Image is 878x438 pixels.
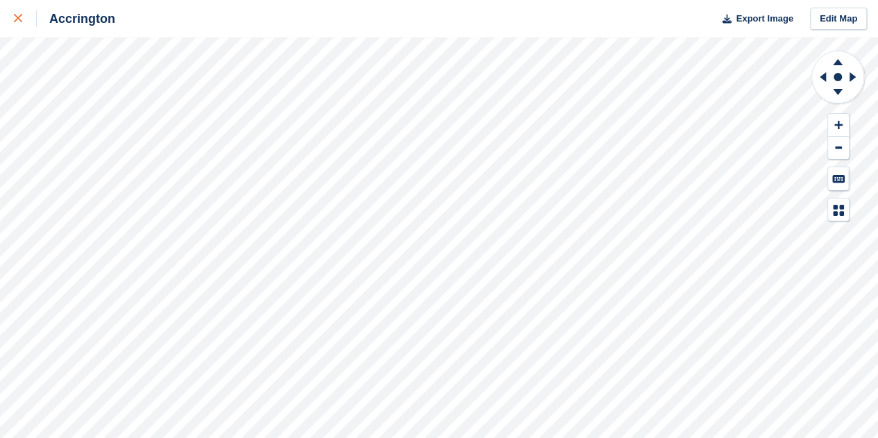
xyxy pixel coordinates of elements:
[828,167,849,190] button: Keyboard Shortcuts
[828,137,849,160] button: Zoom Out
[37,10,115,27] div: Accrington
[810,8,867,31] a: Edit Map
[714,8,793,31] button: Export Image
[828,199,849,221] button: Map Legend
[828,114,849,137] button: Zoom In
[736,12,793,26] span: Export Image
